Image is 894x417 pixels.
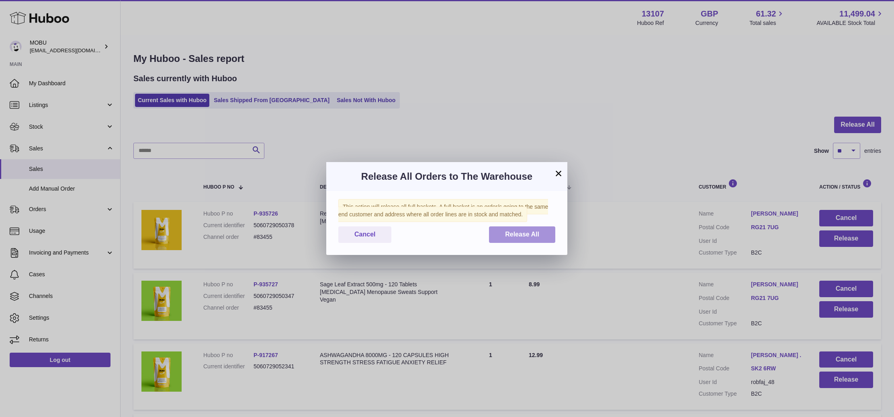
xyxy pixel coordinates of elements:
[505,231,539,238] span: Release All
[489,226,555,243] button: Release All
[338,170,555,183] h3: Release All Orders to The Warehouse
[338,199,548,222] span: This action will release all full baskets. A full basket is an order/s going to the same end cust...
[354,231,375,238] span: Cancel
[338,226,391,243] button: Cancel
[554,168,563,178] button: ×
